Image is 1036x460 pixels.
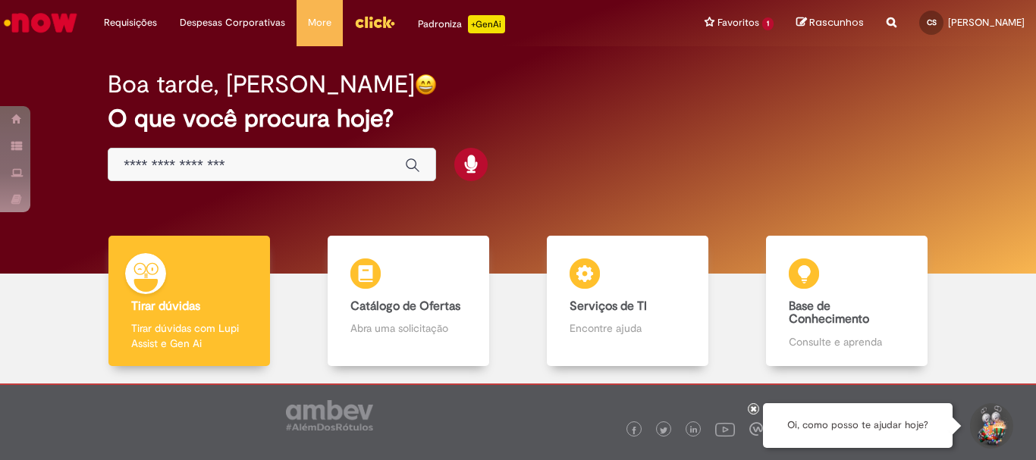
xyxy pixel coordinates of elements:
[660,427,667,434] img: logo_footer_twitter.png
[968,403,1013,449] button: Iniciar Conversa de Suporte
[737,236,956,367] a: Base de Conhecimento Consulte e aprenda
[927,17,937,27] span: CS
[108,71,415,98] h2: Boa tarde, [PERSON_NAME]
[789,334,904,349] p: Consulte e aprenda
[468,15,505,33] p: +GenAi
[2,8,80,38] img: ServiceNow
[299,236,518,367] a: Catálogo de Ofertas Abra uma solicitação
[308,15,331,30] span: More
[796,16,864,30] a: Rascunhos
[131,321,246,351] p: Tirar dúvidas com Lupi Assist e Gen Ai
[80,236,299,367] a: Tirar dúvidas Tirar dúvidas com Lupi Assist e Gen Ai
[104,15,157,30] span: Requisições
[570,321,685,336] p: Encontre ajuda
[715,419,735,439] img: logo_footer_youtube.png
[763,403,953,448] div: Oi, como posso te ajudar hoje?
[354,11,395,33] img: click_logo_yellow_360x200.png
[948,16,1025,29] span: [PERSON_NAME]
[418,15,505,33] div: Padroniza
[286,400,373,430] img: logo_footer_ambev_rotulo_gray.png
[690,426,698,435] img: logo_footer_linkedin.png
[350,321,466,336] p: Abra uma solicitação
[108,105,928,132] h2: O que você procura hoje?
[570,299,647,314] b: Serviços de TI
[749,422,763,436] img: logo_footer_workplace.png
[762,17,774,30] span: 1
[350,299,460,314] b: Catálogo de Ofertas
[518,236,737,367] a: Serviços de TI Encontre ajuda
[630,427,638,434] img: logo_footer_facebook.png
[131,299,200,314] b: Tirar dúvidas
[809,15,864,30] span: Rascunhos
[415,74,437,95] img: happy-face.png
[789,299,869,327] b: Base de Conhecimento
[717,15,759,30] span: Favoritos
[180,15,285,30] span: Despesas Corporativas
